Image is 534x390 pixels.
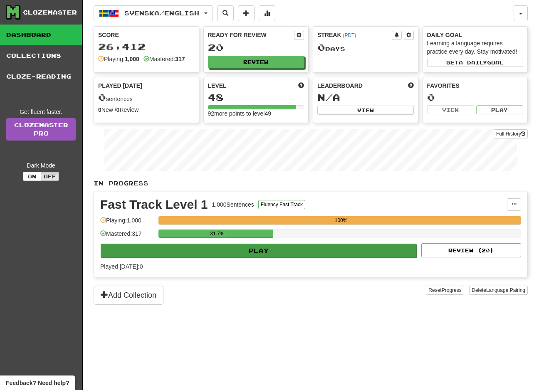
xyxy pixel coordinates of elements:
[427,31,524,39] div: Daily Goal
[98,91,106,103] span: 0
[100,230,154,243] div: Mastered: 317
[41,172,59,181] button: Off
[161,216,521,225] div: 100%
[317,91,340,103] span: N/A
[98,106,195,114] div: New / Review
[427,105,474,114] button: View
[98,42,195,52] div: 26,412
[427,39,524,56] div: Learning a language requires practice every day. Stay motivated!
[317,106,414,115] button: View
[94,5,213,21] button: Svenska/English
[317,81,363,90] span: Leaderboard
[427,81,524,90] div: Favorites
[426,286,464,295] button: ResetProgress
[124,10,199,17] span: Svenska / English
[317,42,325,53] span: 0
[98,92,195,103] div: sentences
[343,32,356,38] a: (PDT)
[23,8,77,17] div: Clozemaster
[494,129,528,138] button: Full History
[175,56,185,62] strong: 317
[217,5,234,21] button: Search sentences
[161,230,273,238] div: 31.7%
[101,244,417,258] button: Play
[259,5,275,21] button: More stats
[100,198,208,211] div: Fast Track Level 1
[258,200,305,209] button: Fluency Fast Track
[100,216,154,230] div: Playing: 1,000
[208,109,304,118] div: 92 more points to level 49
[298,81,304,90] span: Score more points to level up
[317,42,414,53] div: Day s
[116,106,120,113] strong: 0
[208,92,304,103] div: 48
[23,172,41,181] button: On
[238,5,255,21] button: Add sentence to collection
[208,31,294,39] div: Ready for Review
[100,263,143,270] span: Played [DATE]: 0
[208,42,304,53] div: 20
[212,200,254,209] div: 1,000 Sentences
[442,287,462,293] span: Progress
[208,81,227,90] span: Level
[94,286,163,305] button: Add Collection
[476,105,523,114] button: Play
[6,161,76,170] div: Dark Mode
[459,59,487,65] span: a daily
[98,106,101,113] strong: 0
[143,55,185,63] div: Mastered:
[125,56,139,62] strong: 1,000
[6,108,76,116] div: Get fluent faster.
[98,31,195,39] div: Score
[408,81,414,90] span: This week in points, UTC
[98,55,139,63] div: Playing:
[6,118,76,141] a: ClozemasterPro
[98,81,142,90] span: Played [DATE]
[427,92,524,103] div: 0
[208,56,304,68] button: Review
[421,243,521,257] button: Review (20)
[317,31,392,39] div: Streak
[486,287,525,293] span: Language Pairing
[427,58,524,67] button: Seta dailygoal
[469,286,528,295] button: DeleteLanguage Pairing
[94,179,528,188] p: In Progress
[6,379,69,387] span: Open feedback widget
